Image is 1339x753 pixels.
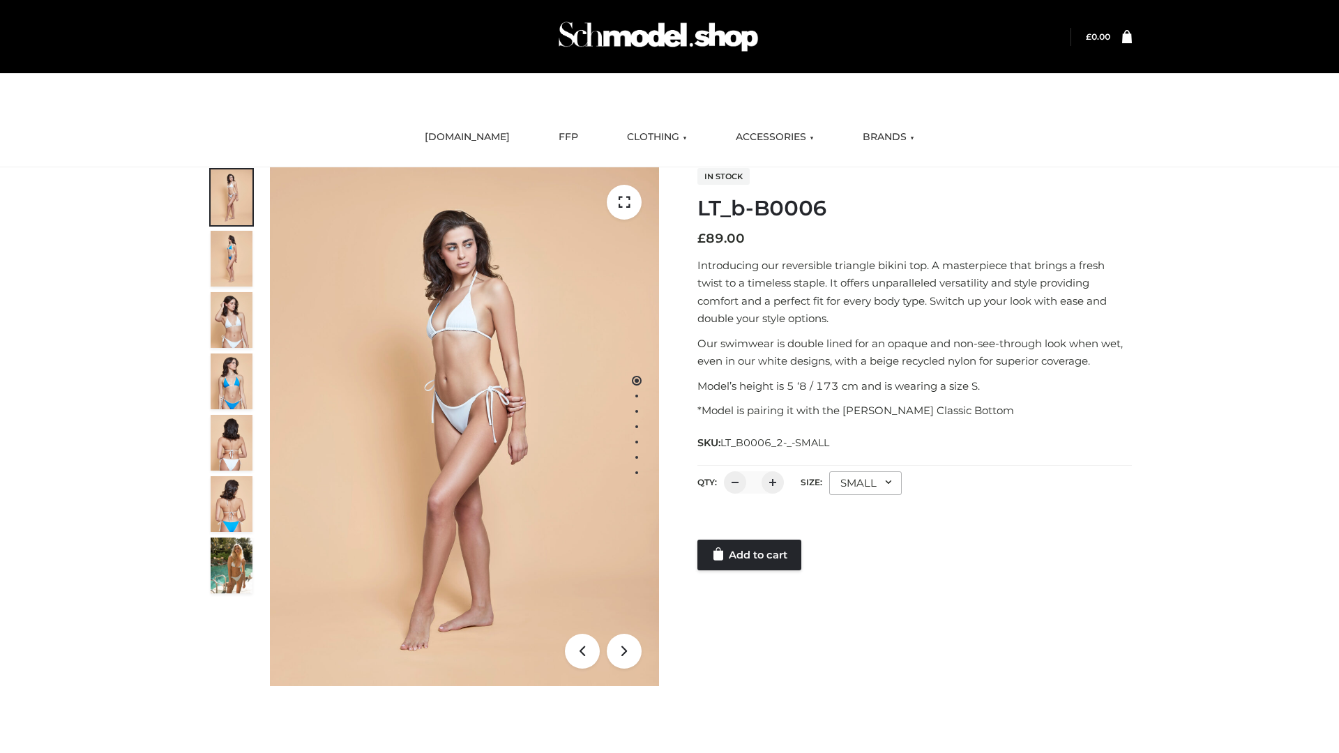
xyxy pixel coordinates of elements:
[697,402,1132,420] p: *Model is pairing it with the [PERSON_NAME] Classic Bottom
[270,167,659,686] img: ArielClassicBikiniTop_CloudNine_AzureSky_OW114ECO_1
[211,415,252,471] img: ArielClassicBikiniTop_CloudNine_AzureSky_OW114ECO_7-scaled.jpg
[211,476,252,532] img: ArielClassicBikiniTop_CloudNine_AzureSky_OW114ECO_8-scaled.jpg
[697,434,831,451] span: SKU:
[1086,31,1091,42] span: £
[1086,31,1110,42] bdi: 0.00
[801,477,822,487] label: Size:
[211,353,252,409] img: ArielClassicBikiniTop_CloudNine_AzureSky_OW114ECO_4-scaled.jpg
[548,122,589,153] a: FFP
[720,436,829,449] span: LT_B0006_2-_-SMALL
[697,231,745,246] bdi: 89.00
[697,196,1132,221] h1: LT_b-B0006
[1086,31,1110,42] a: £0.00
[414,122,520,153] a: [DOMAIN_NAME]
[211,538,252,593] img: Arieltop_CloudNine_AzureSky2.jpg
[211,169,252,225] img: ArielClassicBikiniTop_CloudNine_AzureSky_OW114ECO_1-scaled.jpg
[697,231,706,246] span: £
[697,335,1132,370] p: Our swimwear is double lined for an opaque and non-see-through look when wet, even in our white d...
[616,122,697,153] a: CLOTHING
[697,257,1132,328] p: Introducing our reversible triangle bikini top. A masterpiece that brings a fresh twist to a time...
[697,377,1132,395] p: Model’s height is 5 ‘8 / 173 cm and is wearing a size S.
[211,292,252,348] img: ArielClassicBikiniTop_CloudNine_AzureSky_OW114ECO_3-scaled.jpg
[211,231,252,287] img: ArielClassicBikiniTop_CloudNine_AzureSky_OW114ECO_2-scaled.jpg
[852,122,925,153] a: BRANDS
[697,477,717,487] label: QTY:
[697,168,750,185] span: In stock
[725,122,824,153] a: ACCESSORIES
[554,9,763,64] img: Schmodel Admin 964
[697,540,801,570] a: Add to cart
[829,471,902,495] div: SMALL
